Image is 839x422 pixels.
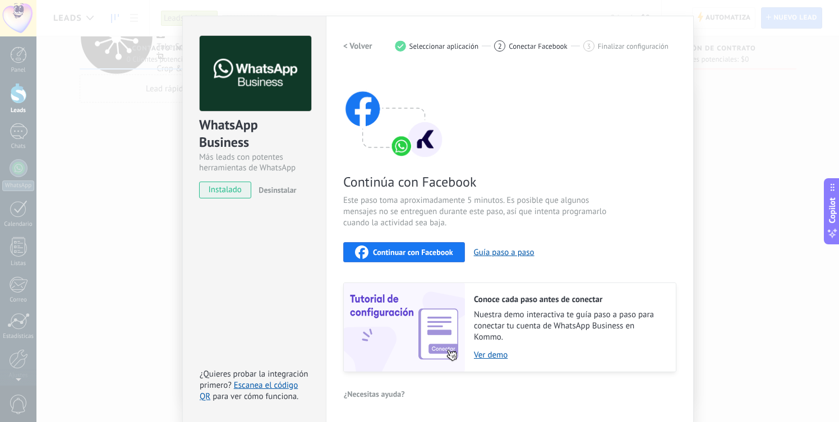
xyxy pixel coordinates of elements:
[598,42,669,50] span: Finalizar configuración
[373,248,453,256] span: Continuar con Facebook
[199,116,310,152] div: WhatsApp Business
[474,309,665,343] span: Nuestra demo interactiva te guía paso a paso para conectar tu cuenta de WhatsApp Business en Kommo.
[200,369,308,391] span: ¿Quieres probar la integración primero?
[343,69,444,159] img: connect with facebook
[498,41,502,51] span: 2
[474,350,665,360] a: Ver demo
[259,185,296,195] span: Desinstalar
[200,182,251,198] span: instalado
[587,41,591,51] span: 3
[200,380,298,402] a: Escanea el código QR
[344,390,405,398] span: ¿Necesitas ayuda?
[343,173,610,191] span: Continúa con Facebook
[254,182,296,198] button: Desinstalar
[343,41,372,52] h2: < Volver
[474,247,534,258] button: Guía paso a paso
[343,242,465,262] button: Continuar con Facebook
[200,36,311,112] img: logo_main.png
[827,197,838,223] span: Copilot
[343,195,610,229] span: Este paso toma aproximadamente 5 minutos. Es posible que algunos mensajes no se entreguen durante...
[509,42,568,50] span: Conectar Facebook
[343,36,372,56] button: < Volver
[343,386,405,402] button: ¿Necesitas ayuda?
[409,42,479,50] span: Seleccionar aplicación
[213,391,298,402] span: para ver cómo funciona.
[474,294,665,305] h2: Conoce cada paso antes de conectar
[199,152,310,173] div: Más leads con potentes herramientas de WhatsApp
